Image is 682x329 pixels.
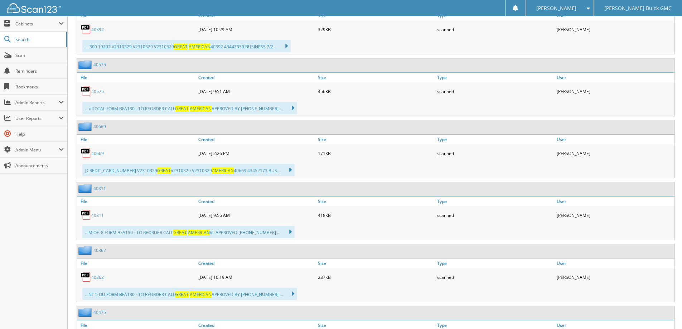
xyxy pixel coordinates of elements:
a: Size [316,73,436,82]
a: Created [197,135,316,144]
a: User [555,197,674,206]
div: [PERSON_NAME] [555,84,674,98]
a: File [77,258,197,268]
span: Admin Menu [15,147,59,153]
a: Size [316,197,436,206]
a: User [555,135,674,144]
a: File [77,135,197,144]
span: AMERICAN [212,168,234,174]
span: Bookmarks [15,84,64,90]
img: PDF.png [81,272,91,282]
div: [PERSON_NAME] [555,146,674,160]
span: [PERSON_NAME] [536,6,576,10]
a: Created [197,258,316,268]
a: User [555,73,674,82]
div: [DATE] 10:19 AM [197,270,316,284]
img: folder2.png [78,308,93,317]
span: Scan [15,52,64,58]
a: 40392 [91,26,104,33]
a: 40311 [91,212,104,218]
div: [DATE] 2:26 PM [197,146,316,160]
div: ... 300 19202 V2310329 V2310329 V2310329 40392 43443350 BUSINESS 7/2... [82,40,291,52]
span: AMERICAN [190,291,212,297]
span: AMERICAN [188,229,210,236]
img: PDF.png [81,148,91,159]
span: [PERSON_NAME] Buick GMC [604,6,672,10]
div: [PERSON_NAME] [555,208,674,222]
img: folder2.png [78,246,93,255]
div: scanned [435,22,555,37]
a: 40575 [93,62,106,68]
span: GREAT [173,229,187,236]
a: User [555,258,674,268]
a: Created [197,197,316,206]
div: 237KB [316,270,436,284]
img: folder2.png [78,184,93,193]
a: 40362 [91,274,104,280]
div: [PERSON_NAME] [555,270,674,284]
img: PDF.png [81,24,91,35]
img: folder2.png [78,60,93,69]
span: AMERICAN [189,44,211,50]
span: Help [15,131,64,137]
a: 40575 [91,88,104,95]
div: 456KB [316,84,436,98]
img: folder2.png [78,122,93,131]
span: User Reports [15,115,59,121]
span: Admin Reports [15,100,59,106]
a: 40311 [93,185,106,192]
span: GREAT [174,44,188,50]
img: scan123-logo-white.svg [7,3,61,13]
div: 418KB [316,208,436,222]
span: GREAT [175,291,189,297]
a: Type [435,258,555,268]
span: Reminders [15,68,64,74]
a: Type [435,73,555,82]
div: scanned [435,270,555,284]
img: PDF.png [81,86,91,97]
a: 40362 [93,247,106,253]
a: Type [435,197,555,206]
iframe: Chat Widget [646,295,682,329]
a: Size [316,135,436,144]
div: scanned [435,146,555,160]
a: 40669 [91,150,104,156]
div: 329KB [316,22,436,37]
div: scanned [435,208,555,222]
div: scanned [435,84,555,98]
div: [CREDIT_CARD_NUMBER] V2310329 V2310329 V2310329 40669 43452173 BUS... [82,164,295,176]
a: Type [435,135,555,144]
span: AMERICAN [190,106,212,112]
a: File [77,197,197,206]
div: [DATE] 10:29 AM [197,22,316,37]
a: File [77,73,197,82]
div: ...M OF. 8 FORM BFA130 - TO REORDER CALL VL APPROVED [PHONE_NUMBER] ... [82,226,295,238]
a: 40475 [93,309,106,315]
span: Announcements [15,163,64,169]
span: Search [15,37,63,43]
a: 40669 [93,124,106,130]
span: Cabinets [15,21,59,27]
span: GREAT [175,106,189,112]
div: 171KB [316,146,436,160]
div: ...= TOTAL FORM BFA130 - TO REORDER CALL APPROVED BY [PHONE_NUMBER] ... [82,102,297,114]
span: GREAT [157,168,171,174]
div: [PERSON_NAME] [555,22,674,37]
a: Size [316,258,436,268]
div: ...NT 5 OU FORM BFA130 - TO REORDER CALL APPROVED BY [PHONE_NUMBER] ... [82,288,297,300]
a: Created [197,73,316,82]
img: PDF.png [81,210,91,221]
div: [DATE] 9:51 AM [197,84,316,98]
div: [DATE] 9:56 AM [197,208,316,222]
